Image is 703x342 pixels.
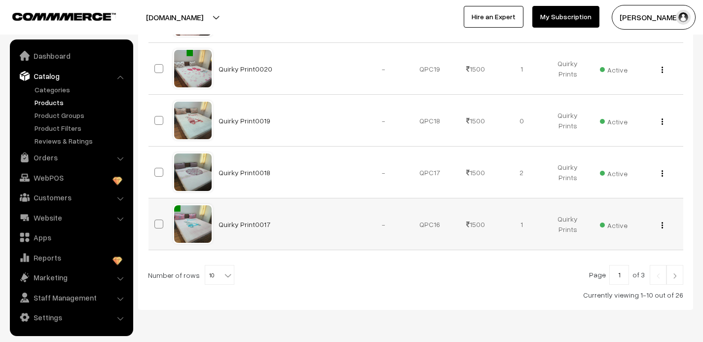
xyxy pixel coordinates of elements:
[632,270,645,279] span: of 3
[361,95,407,147] td: -
[464,6,523,28] a: Hire an Expert
[12,249,130,266] a: Reports
[532,6,599,28] a: My Subscription
[361,43,407,95] td: -
[407,147,452,198] td: QPC17
[600,218,628,230] span: Active
[12,47,130,65] a: Dashboard
[499,43,545,95] td: 1
[12,67,130,85] a: Catalog
[452,95,498,147] td: 1500
[662,118,663,125] img: Menu
[12,149,130,166] a: Orders
[499,147,545,198] td: 2
[407,95,452,147] td: QPC18
[499,95,545,147] td: 0
[219,65,272,73] a: Quirky Print0020
[361,147,407,198] td: -
[219,220,270,228] a: Quirky Print0017
[32,110,130,120] a: Product Groups
[219,116,270,125] a: Quirky Print0019
[12,289,130,306] a: Staff Management
[219,168,270,177] a: Quirky Print0018
[600,114,628,127] span: Active
[662,170,663,177] img: Menu
[12,308,130,326] a: Settings
[452,198,498,250] td: 1500
[407,43,452,95] td: QPC19
[12,189,130,206] a: Customers
[12,10,99,22] a: COMMMERCE
[612,5,696,30] button: [PERSON_NAME]…
[148,270,200,280] span: Number of rows
[662,222,663,228] img: Menu
[361,198,407,250] td: -
[452,43,498,95] td: 1500
[205,266,234,285] span: 10
[32,123,130,133] a: Product Filters
[545,147,591,198] td: Quirky Prints
[148,290,683,300] div: Currently viewing 1-10 out of 26
[12,13,116,20] img: COMMMERCE
[545,95,591,147] td: Quirky Prints
[32,97,130,108] a: Products
[600,166,628,179] span: Active
[12,169,130,187] a: WebPOS
[32,136,130,146] a: Reviews & Ratings
[205,265,234,285] span: 10
[12,209,130,227] a: Website
[407,198,452,250] td: QPC16
[32,84,130,95] a: Categories
[452,147,498,198] td: 1500
[670,273,679,279] img: Right
[600,62,628,75] span: Active
[545,43,591,95] td: Quirky Prints
[589,270,606,279] span: Page
[499,198,545,250] td: 1
[12,228,130,246] a: Apps
[12,268,130,286] a: Marketing
[111,5,238,30] button: [DOMAIN_NAME]
[654,273,663,279] img: Left
[676,10,691,25] img: user
[662,67,663,73] img: Menu
[545,198,591,250] td: Quirky Prints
